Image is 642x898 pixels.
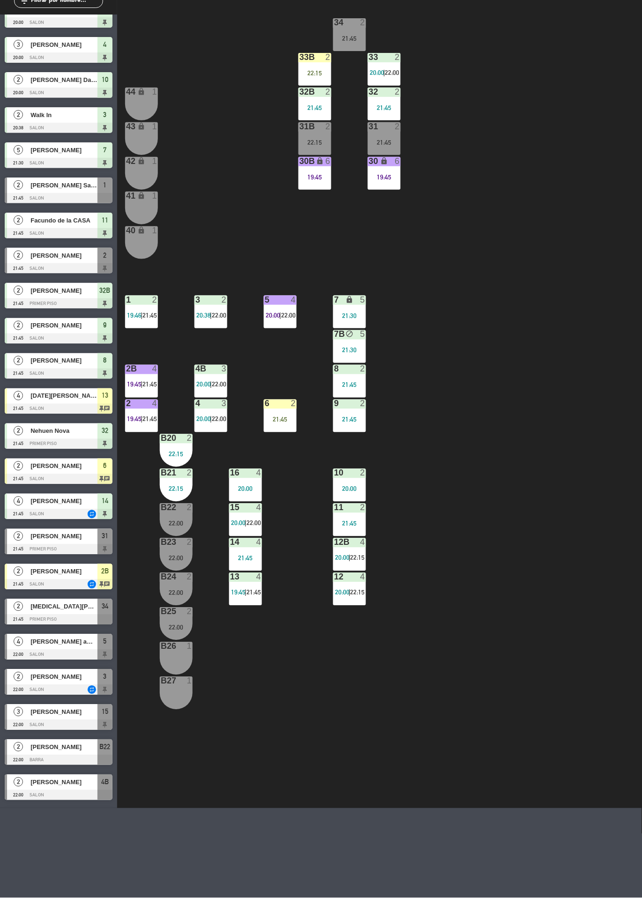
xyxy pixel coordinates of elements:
[291,400,297,408] div: 2
[14,321,23,330] span: 2
[333,486,366,492] div: 20:00
[368,139,401,146] div: 21:45
[360,504,366,512] div: 2
[14,391,23,401] span: 4
[152,296,158,304] div: 2
[222,400,227,408] div: 3
[14,251,23,260] span: 2
[102,531,108,542] span: 31
[14,567,23,576] span: 2
[142,416,157,423] span: 21:45
[14,532,23,541] span: 2
[127,381,142,388] span: 19:45
[30,356,97,366] span: [PERSON_NAME]
[368,104,401,111] div: 21:45
[333,416,366,423] div: 21:45
[30,391,97,401] span: [DATE][PERSON_NAME]
[141,312,142,319] span: |
[14,778,23,787] span: 2
[264,416,297,423] div: 21:45
[333,312,366,319] div: 21:30
[138,122,146,130] i: lock
[102,215,108,226] span: 11
[142,312,157,319] span: 21:45
[30,672,97,682] span: [PERSON_NAME]
[395,88,401,96] div: 2
[14,5,23,14] span: 4
[333,35,366,42] div: 21:45
[14,602,23,611] span: 2
[187,677,193,685] div: 1
[30,215,97,225] span: Facundo de la CASA
[14,145,23,155] span: 5
[14,75,23,84] span: 2
[142,381,157,388] span: 21:45
[370,69,384,76] span: 20:00
[30,180,97,190] span: [PERSON_NAME] San [PERSON_NAME]
[187,608,193,616] div: 2
[246,589,261,596] span: 21:45
[229,486,262,492] div: 20:00
[360,296,366,304] div: 5
[333,520,366,527] div: 21:45
[360,365,366,373] div: 2
[231,520,246,527] span: 20:00
[395,122,401,131] div: 2
[101,566,109,577] span: 2B
[30,75,97,85] span: [PERSON_NAME] Da [PERSON_NAME]
[160,520,193,527] div: 22:00
[102,425,108,437] span: 32
[30,532,97,542] span: [PERSON_NAME]
[100,285,111,296] span: 32B
[30,461,97,471] span: [PERSON_NAME]
[281,312,296,319] span: 22:00
[346,296,354,304] i: lock
[102,74,108,85] span: 10
[231,589,246,596] span: 19:45
[326,53,331,61] div: 2
[160,590,193,596] div: 22:00
[102,496,108,507] span: 14
[360,400,366,408] div: 2
[210,381,212,388] span: |
[14,707,23,717] span: 3
[266,312,280,319] span: 20:00
[187,469,193,477] div: 2
[102,390,108,401] span: 13
[326,122,331,131] div: 2
[349,554,351,562] span: |
[30,567,97,577] span: [PERSON_NAME]
[351,589,365,596] span: 22:15
[187,642,193,651] div: 1
[299,104,331,111] div: 21:45
[127,312,142,319] span: 19:46
[245,520,246,527] span: |
[299,70,331,76] div: 22:15
[100,742,111,753] span: B22
[152,122,158,131] div: 1
[152,192,158,200] div: 1
[141,381,142,388] span: |
[152,226,158,235] div: 1
[210,416,212,423] span: |
[160,451,193,458] div: 22:15
[256,573,262,581] div: 4
[138,192,146,200] i: lock
[383,69,385,76] span: |
[138,88,146,96] i: lock
[160,624,193,631] div: 22:00
[351,554,365,562] span: 22:15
